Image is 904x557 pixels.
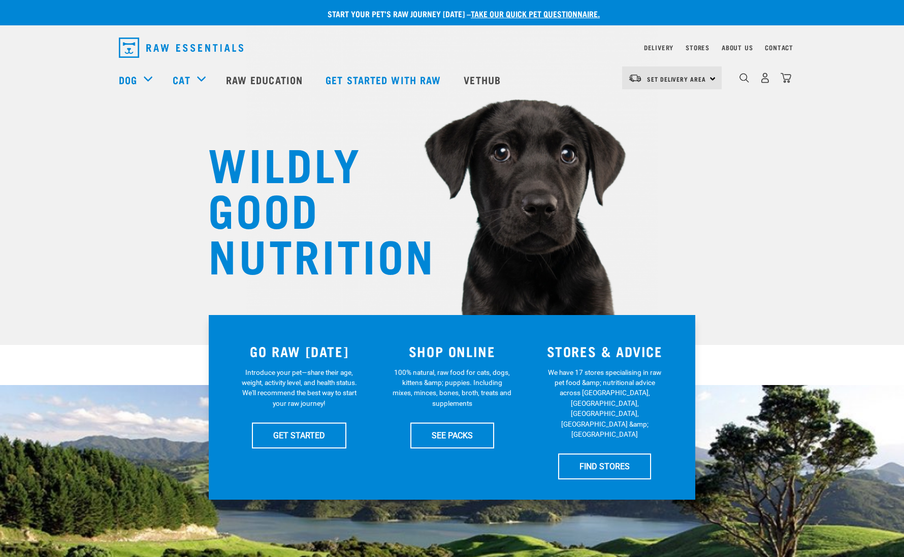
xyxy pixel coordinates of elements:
[208,140,411,276] h1: WILDLY GOOD NUTRITION
[454,59,513,100] a: Vethub
[111,33,793,62] nav: dropdown navigation
[119,38,243,58] img: Raw Essentials Logo
[739,73,749,83] img: home-icon-1@2x.png
[534,343,675,359] h3: STORES & ADVICE
[760,73,770,83] img: user.png
[558,454,651,479] a: FIND STORES
[229,343,370,359] h3: GO RAW [DATE]
[471,11,600,16] a: take our quick pet questionnaire.
[722,46,753,49] a: About Us
[686,46,709,49] a: Stores
[252,423,346,448] a: GET STARTED
[410,423,494,448] a: SEE PACKS
[382,343,523,359] h3: SHOP ONLINE
[644,46,673,49] a: Delivery
[119,72,137,87] a: Dog
[240,367,359,409] p: Introduce your pet—share their age, weight, activity level, and health status. We'll recommend th...
[393,367,512,409] p: 100% natural, raw food for cats, dogs, kittens &amp; puppies. Including mixes, minces, bones, bro...
[647,77,706,81] span: Set Delivery Area
[628,74,642,83] img: van-moving.png
[765,46,793,49] a: Contact
[545,367,664,440] p: We have 17 stores specialising in raw pet food &amp; nutritional advice across [GEOGRAPHIC_DATA],...
[173,72,190,87] a: Cat
[216,59,315,100] a: Raw Education
[781,73,791,83] img: home-icon@2x.png
[315,59,454,100] a: Get started with Raw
